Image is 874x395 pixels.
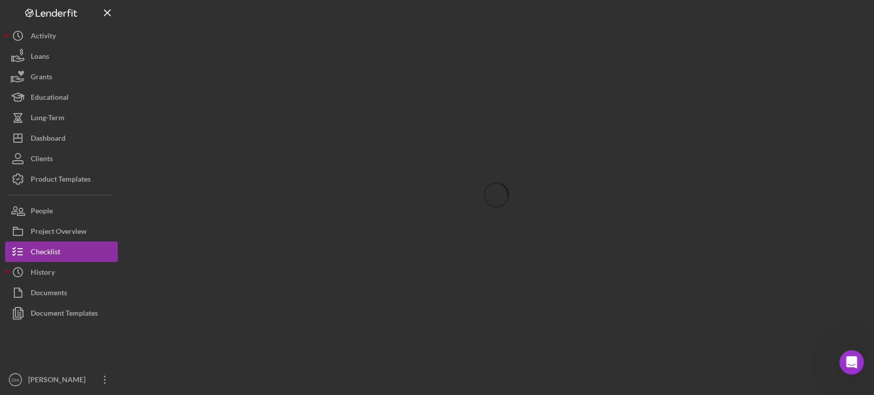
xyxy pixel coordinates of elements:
[5,46,118,67] button: Loans
[5,369,118,390] button: DM[PERSON_NAME]
[5,169,118,189] button: Product Templates
[5,303,118,323] button: Document Templates
[31,107,65,130] div: Long-Term
[31,282,67,305] div: Documents
[31,169,91,192] div: Product Templates
[5,242,118,262] button: Checklist
[31,87,69,110] div: Educational
[5,221,118,242] button: Project Overview
[31,262,55,285] div: History
[12,377,19,383] text: DM
[31,221,87,244] div: Project Overview
[5,282,118,303] button: Documents
[31,303,98,326] div: Document Templates
[31,242,60,265] div: Checklist
[5,107,118,128] button: Long-Term
[31,26,56,49] div: Activity
[26,369,92,392] div: [PERSON_NAME]
[31,128,66,151] div: Dashboard
[5,128,118,148] button: Dashboard
[31,46,49,69] div: Loans
[5,26,118,46] button: Activity
[31,67,52,90] div: Grants
[5,201,118,221] button: People
[31,148,53,171] div: Clients
[839,350,864,375] iframe: Intercom live chat
[5,262,118,282] button: History
[5,148,118,169] button: Clients
[5,87,118,107] button: Educational
[31,201,53,224] div: People
[5,67,118,87] button: Grants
